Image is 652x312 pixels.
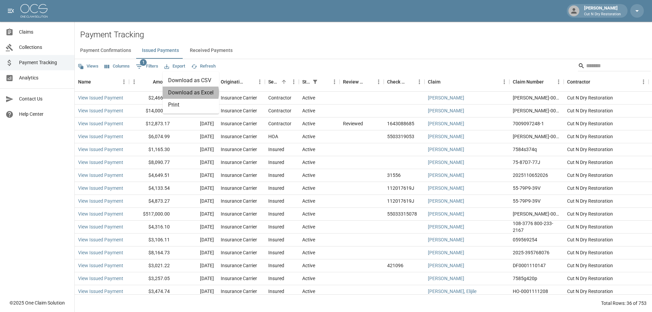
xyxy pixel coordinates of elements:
[78,133,123,140] a: View Issued Payment
[638,77,649,87] button: Menu
[221,72,245,91] div: Originating From
[173,246,217,259] div: [DATE]
[428,210,464,217] a: [PERSON_NAME]
[91,77,101,87] button: Sort
[173,169,217,182] div: [DATE]
[302,107,315,114] div: Active
[513,107,560,114] div: CAHO-00263524
[129,259,173,272] div: $3,021.22
[217,72,265,91] div: Originating From
[302,133,315,140] div: Active
[255,77,265,87] button: Menu
[268,107,291,114] div: Contractor
[4,4,18,18] button: open drawer
[103,61,131,72] button: Select columns
[578,60,651,73] div: Search
[387,120,414,127] div: 1643088685
[76,61,100,72] button: Views
[163,87,219,99] li: Download as Excel
[173,272,217,285] div: [DATE]
[509,72,564,91] div: Claim Number
[173,234,217,246] div: [DATE]
[302,185,315,191] div: Active
[221,275,257,282] div: Insurance Carrier
[564,208,649,221] div: Cut N Dry Restoration
[129,272,173,285] div: $3,257.05
[302,172,315,179] div: Active
[78,249,123,256] a: View Issued Payment
[302,288,315,295] div: Active
[428,185,464,191] a: [PERSON_NAME]
[140,59,147,66] span: 1
[173,143,217,156] div: [DATE]
[129,169,173,182] div: $4,649.51
[129,105,173,117] div: $14,000.00
[343,120,363,127] div: Reviewed
[268,249,284,256] div: Insured
[310,77,320,87] div: 1 active filter
[78,120,123,127] a: View Issued Payment
[268,262,284,269] div: Insured
[302,262,315,269] div: Active
[544,77,553,87] button: Sort
[387,262,403,269] div: 421096
[405,77,414,87] button: Sort
[513,133,560,140] div: CAHO-00263812
[78,159,123,166] a: View Issued Payment
[78,146,123,153] a: View Issued Payment
[302,72,310,91] div: Status
[221,107,257,114] div: Insurance Carrier
[221,185,257,191] div: Insurance Carrier
[428,249,464,256] a: [PERSON_NAME]
[10,299,65,306] div: © 2025 One Claim Solution
[19,44,69,51] span: Collections
[221,236,257,243] div: Insurance Carrier
[129,77,139,87] button: Menu
[173,195,217,208] div: [DATE]
[268,275,284,282] div: Insured
[590,77,600,87] button: Sort
[221,133,257,140] div: Insurance Carrier
[78,262,123,269] a: View Issued Payment
[302,198,315,204] div: Active
[129,234,173,246] div: $3,106.11
[129,92,173,105] div: $2,466.05
[265,72,299,91] div: Sent To
[129,72,173,91] div: Amount
[564,246,649,259] div: Cut N Dry Restoration
[245,77,255,87] button: Sort
[601,300,647,307] div: Total Rows: 36 of 753
[80,30,652,40] h2: Payment Tracking
[428,94,464,101] a: [PERSON_NAME]
[564,130,649,143] div: Cut N Dry Restoration
[564,285,649,298] div: Cut N Dry Restoration
[302,210,315,217] div: Active
[134,61,160,72] button: Show filters
[513,185,541,191] div: 55-79P9-39V
[129,208,173,221] div: $517,000.00
[428,159,464,166] a: [PERSON_NAME]
[221,262,257,269] div: Insurance Carrier
[513,249,549,256] div: 2025-395768076
[513,72,544,91] div: Claim Number
[564,105,649,117] div: Cut N Dry Restoration
[137,42,184,59] button: Issued Payments
[163,74,219,87] li: Download as CSV
[129,195,173,208] div: $4,873.27
[567,72,590,91] div: Contractor
[268,198,284,204] div: Insured
[129,221,173,234] div: $4,316.10
[221,172,257,179] div: Insurance Carrier
[414,77,424,87] button: Menu
[387,133,414,140] div: 5503319053
[387,210,417,217] div: 55033315078
[78,236,123,243] a: View Issued Payment
[428,288,476,295] a: [PERSON_NAME], Elijile
[78,172,123,179] a: View Issued Payment
[564,156,649,169] div: Cut N Dry Restoration
[184,42,238,59] button: Received Payments
[387,185,414,191] div: 112017619J
[19,95,69,103] span: Contact Us
[221,288,257,295] div: Insurance Carrier
[513,288,548,295] div: HO-0001111208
